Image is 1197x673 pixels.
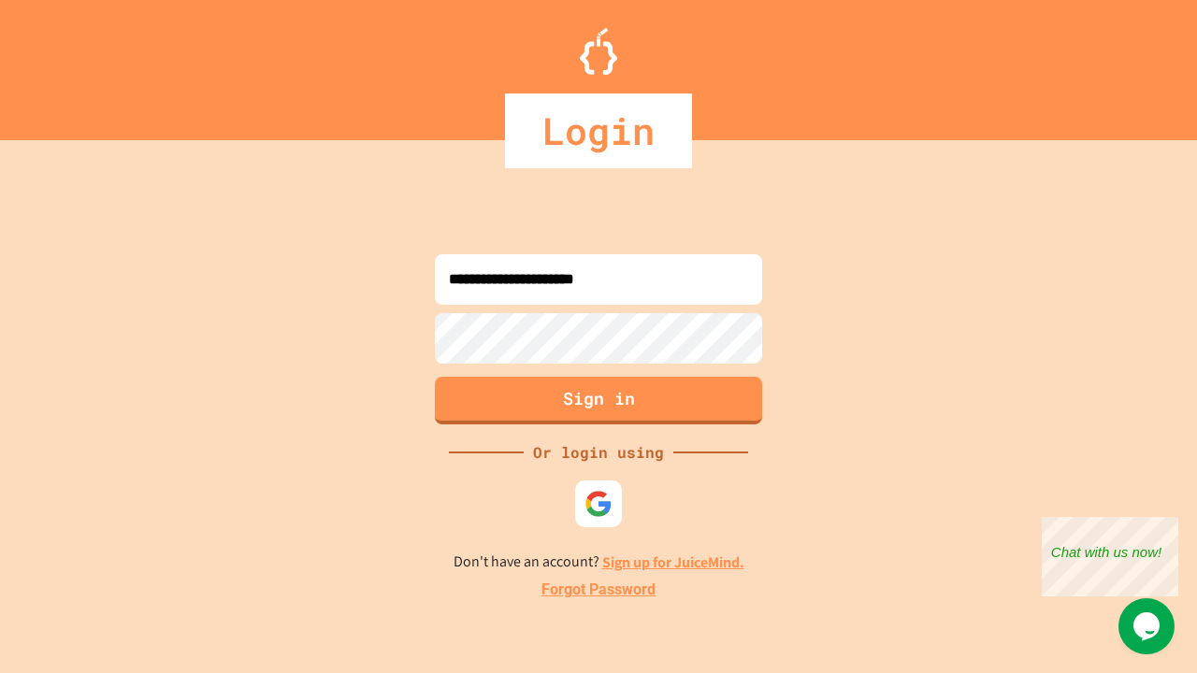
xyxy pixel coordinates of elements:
a: Sign up for JuiceMind. [602,552,744,572]
button: Sign in [435,377,762,424]
img: google-icon.svg [584,490,613,518]
div: Or login using [524,441,673,464]
img: Logo.svg [580,28,617,75]
iframe: chat widget [1118,598,1178,654]
iframe: chat widget [1042,517,1178,596]
div: Login [505,93,692,168]
a: Forgot Password [541,579,656,601]
p: Don't have an account? [454,551,744,574]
